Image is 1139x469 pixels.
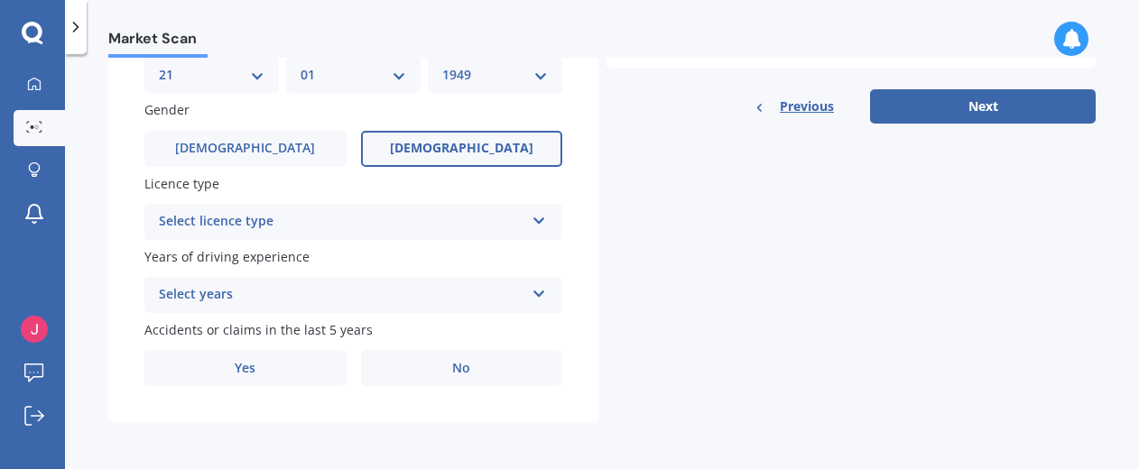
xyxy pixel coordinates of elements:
span: Market Scan [108,30,208,54]
button: Next [870,89,1096,124]
div: Select years [159,284,524,306]
span: Yes [235,361,255,376]
span: Previous [780,93,834,120]
div: Select licence type [159,211,524,233]
span: Accidents or claims in the last 5 years [144,321,373,338]
span: Licence type [144,175,219,192]
span: Years of driving experience [144,248,310,265]
span: Gender [144,102,190,119]
img: ACg8ocKffzKNmHqcMj3rvXqWB-inOw9cw7mTfVMwV7ZOMV1qabh6pg=s96-c [21,316,48,343]
span: No [452,361,470,376]
span: [DEMOGRAPHIC_DATA] [175,141,315,156]
span: [DEMOGRAPHIC_DATA] [390,141,533,156]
